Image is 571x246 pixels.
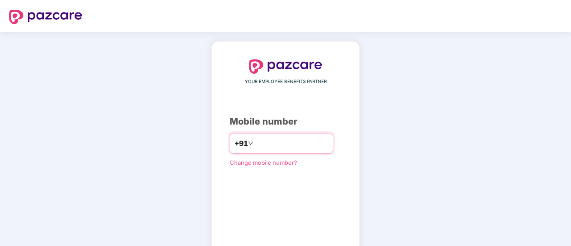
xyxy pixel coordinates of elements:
img: logo [249,59,322,74]
img: logo [9,10,82,24]
span: down [248,141,253,146]
span: YOUR EMPLOYEE BENEFITS PARTNER [245,78,327,85]
a: Change mobile number? [230,159,297,166]
span: +91 [235,138,248,149]
div: Mobile number [230,115,341,129]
